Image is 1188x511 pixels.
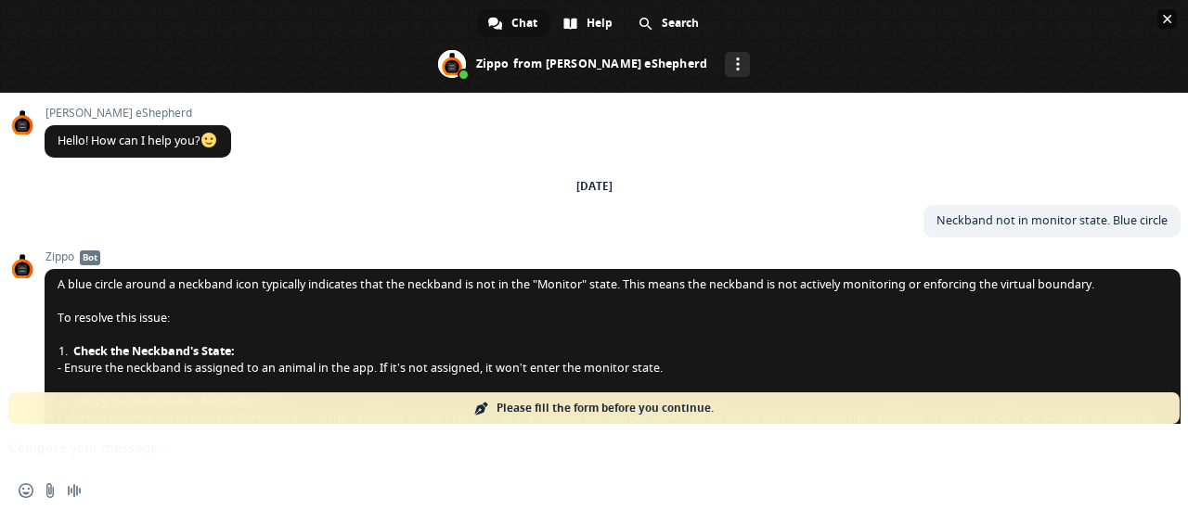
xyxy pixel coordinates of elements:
[73,343,235,359] span: Check the Neckband's State:
[576,181,613,192] div: [DATE]
[19,483,33,498] span: Insert an emoji
[80,250,100,265] span: Bot
[497,392,714,424] span: Please fill the form before you continue.
[58,133,218,148] span: Hello! How can I help you?
[552,9,626,37] div: Help
[43,483,58,498] span: Send a file
[67,483,82,498] span: Audio message
[477,9,550,37] div: Chat
[725,52,750,77] div: More channels
[45,250,1181,263] span: Zippo
[1157,9,1177,29] span: Close chat
[511,9,537,37] span: Chat
[587,9,613,37] span: Help
[45,107,231,120] span: [PERSON_NAME] eShepherd
[627,9,712,37] div: Search
[662,9,699,37] span: Search
[936,212,1168,228] span: Neckband not in monitor state. Blue circle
